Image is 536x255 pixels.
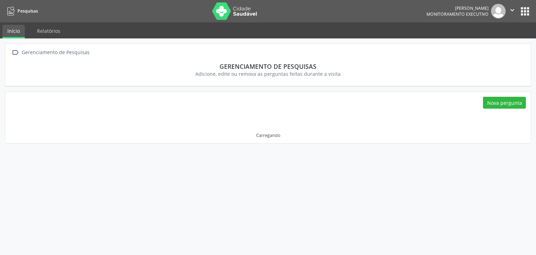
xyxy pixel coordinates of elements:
[426,5,489,11] div: [PERSON_NAME]
[508,6,516,14] i: 
[10,48,20,58] i: 
[15,63,521,70] div: Gerenciamento de Pesquisas
[491,4,506,19] img: img
[32,25,65,37] a: Relatórios
[256,132,280,138] div: Carregando
[17,8,38,14] span: Pesquisas
[10,48,91,58] a:  Gerenciamento de Pesquisas
[506,4,519,19] button: 
[20,48,91,58] div: Gerenciamento de Pesquisas
[15,70,521,78] div: Adicione, edite ou remova as perguntas feitas durante a visita
[2,25,25,38] a: Início
[483,97,526,109] button: Nova pergunta
[519,5,531,17] button: apps
[5,5,38,17] a: Pesquisas
[426,11,489,17] span: Monitoramento Executivo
